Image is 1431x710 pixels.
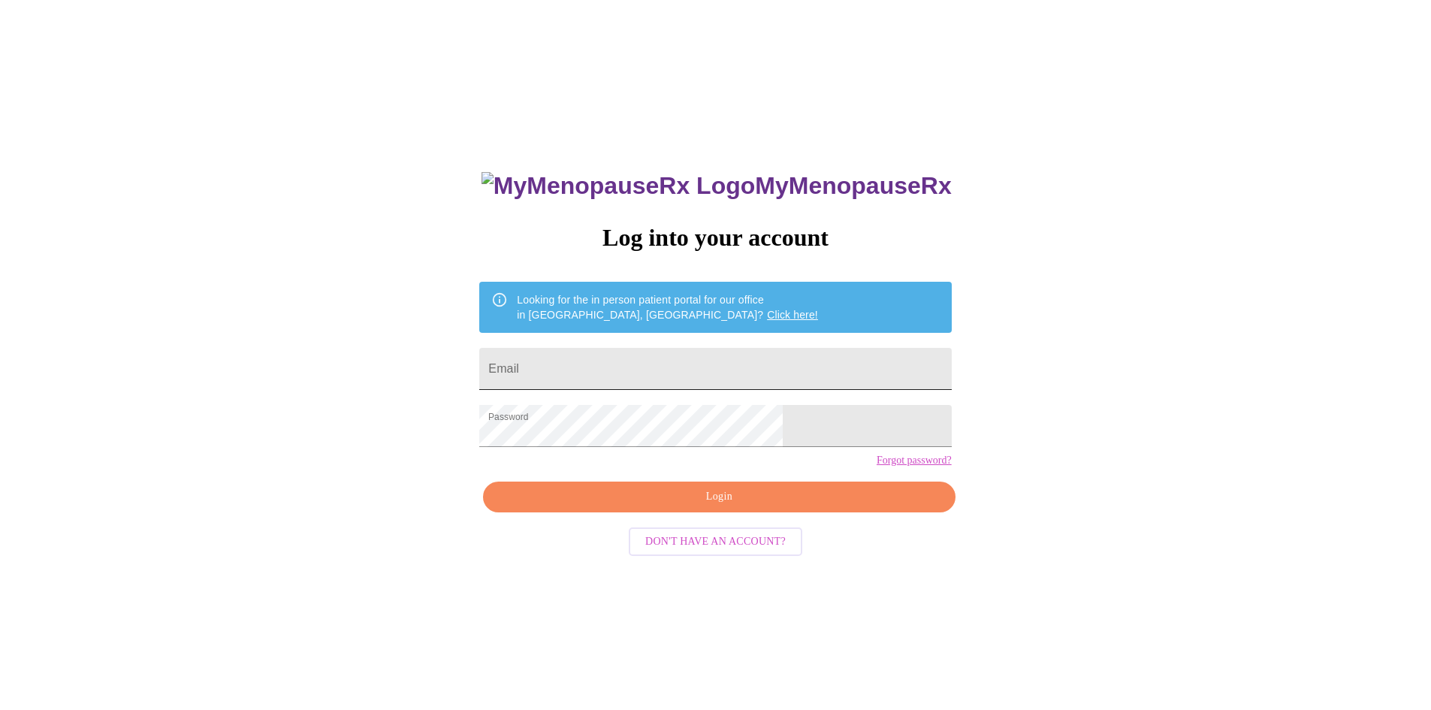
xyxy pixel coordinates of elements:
a: Forgot password? [877,455,952,467]
h3: MyMenopauseRx [482,172,952,200]
img: MyMenopauseRx Logo [482,172,755,200]
h3: Log into your account [479,224,951,252]
button: Don't have an account? [629,527,802,557]
a: Don't have an account? [625,533,806,546]
a: Click here! [767,309,818,321]
button: Login [483,482,955,512]
span: Don't have an account? [645,533,786,551]
div: Looking for the in person patient portal for our office in [GEOGRAPHIC_DATA], [GEOGRAPHIC_DATA]? [517,286,818,328]
span: Login [500,488,937,506]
